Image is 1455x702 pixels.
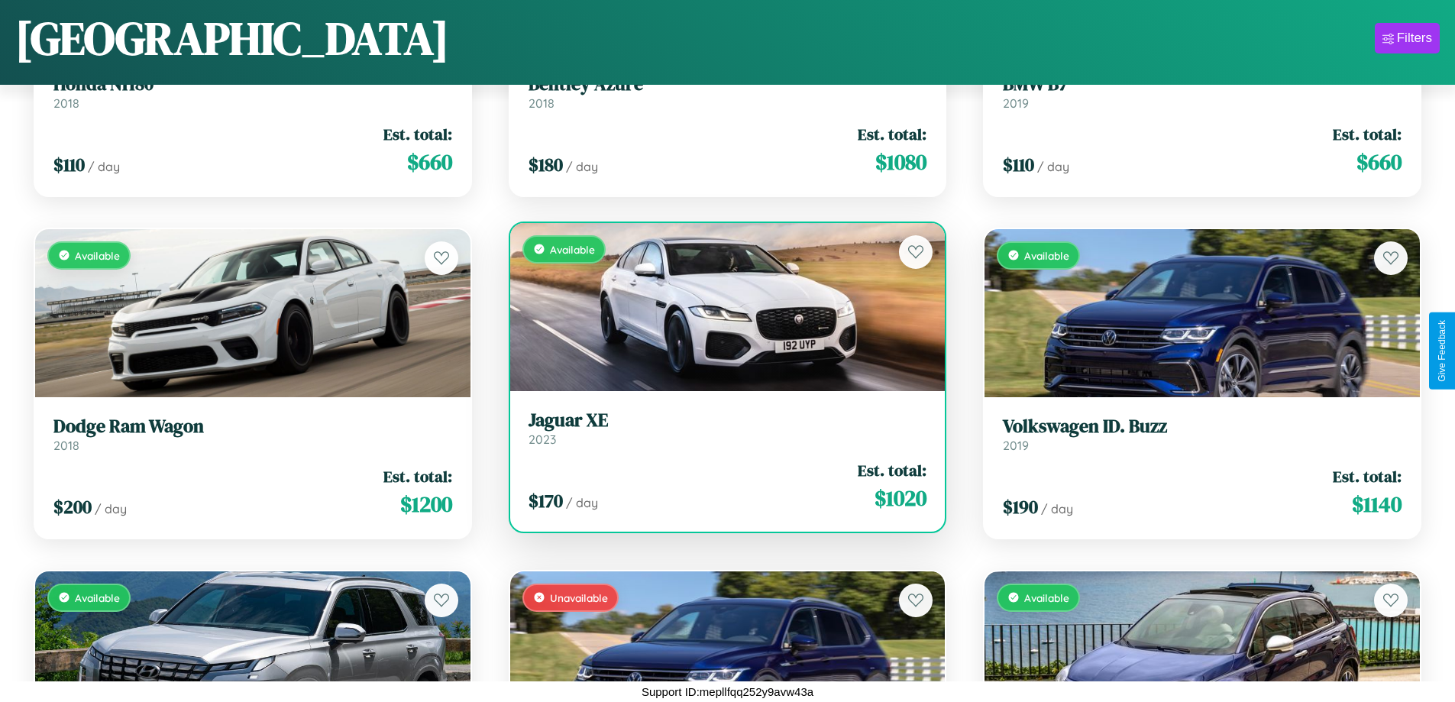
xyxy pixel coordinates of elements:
span: / day [1041,501,1073,516]
span: Available [1024,249,1069,262]
div: Give Feedback [1437,320,1447,382]
span: Est. total: [383,465,452,487]
a: BMW B72019 [1003,73,1402,111]
span: Available [550,243,595,256]
h3: Honda NH80 [53,73,452,95]
span: Est. total: [1333,465,1402,487]
h3: Jaguar XE [529,409,927,432]
span: 2018 [53,438,79,453]
span: 2019 [1003,95,1029,111]
span: $ 110 [53,152,85,177]
span: Est. total: [383,123,452,145]
h3: Bentley Azure [529,73,927,95]
span: $ 1140 [1352,489,1402,519]
a: Jaguar XE2023 [529,409,927,447]
span: Est. total: [858,123,926,145]
span: Unavailable [550,591,608,604]
div: Filters [1397,31,1432,46]
h3: Volkswagen ID. Buzz [1003,416,1402,438]
span: $ 200 [53,494,92,519]
span: / day [566,495,598,510]
span: Est. total: [1333,123,1402,145]
span: / day [566,159,598,174]
span: $ 180 [529,152,563,177]
span: $ 170 [529,488,563,513]
a: Honda NH802018 [53,73,452,111]
span: 2018 [53,95,79,111]
span: 2023 [529,432,556,447]
span: Available [1024,591,1069,604]
span: / day [95,501,127,516]
h3: Dodge Ram Wagon [53,416,452,438]
span: $ 660 [407,147,452,177]
span: 2018 [529,95,555,111]
span: Available [75,249,120,262]
p: Support ID: mepllfqq252y9avw43a [642,681,813,702]
span: 2019 [1003,438,1029,453]
a: Volkswagen ID. Buzz2019 [1003,416,1402,453]
span: Est. total: [858,459,926,481]
span: / day [1037,159,1069,174]
span: $ 1020 [875,483,926,513]
span: $ 110 [1003,152,1034,177]
a: Bentley Azure2018 [529,73,927,111]
a: Dodge Ram Wagon2018 [53,416,452,453]
span: $ 190 [1003,494,1038,519]
span: $ 1200 [400,489,452,519]
span: $ 660 [1356,147,1402,177]
h1: [GEOGRAPHIC_DATA] [15,7,449,70]
span: $ 1080 [875,147,926,177]
span: / day [88,159,120,174]
button: Filters [1375,23,1440,53]
h3: BMW B7 [1003,73,1402,95]
span: Available [75,591,120,604]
